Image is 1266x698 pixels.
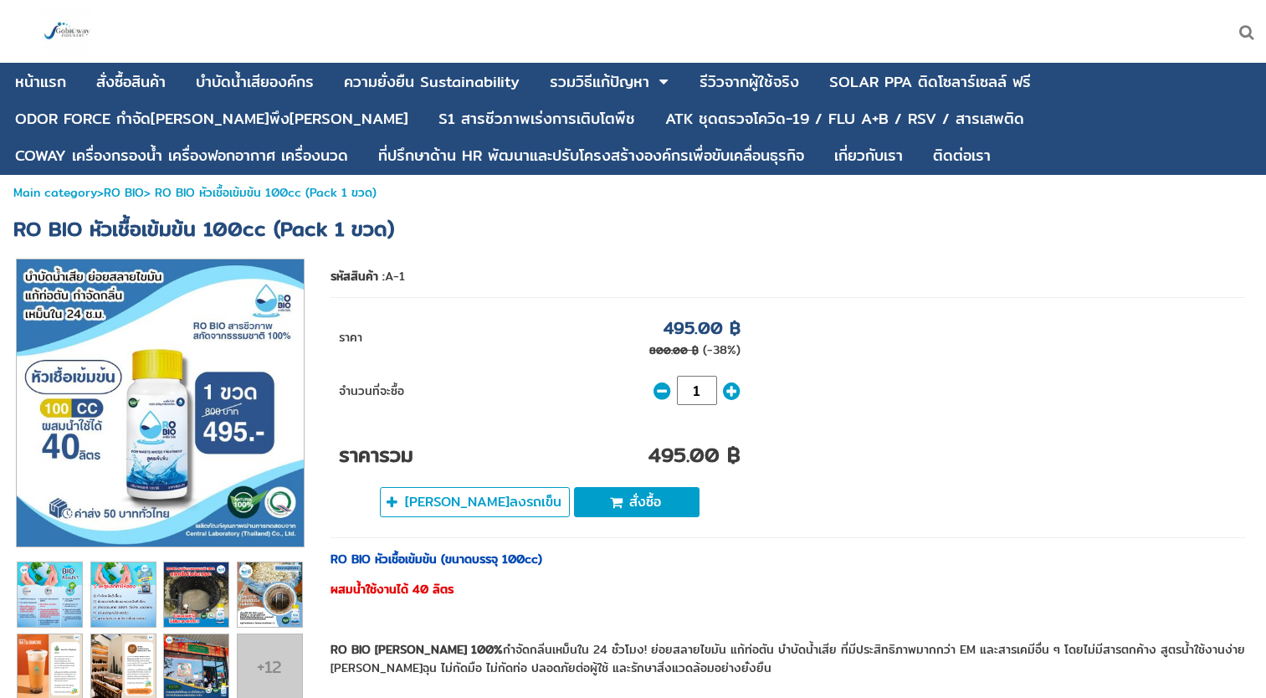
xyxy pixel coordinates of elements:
a: สั่งซื้อสินค้า [96,66,166,98]
a: RO BIO [104,183,144,202]
img: 894a44eb973844d6a5027f5dd74cb7ea [17,259,304,547]
p: 800.00 ฿ [649,342,699,358]
button: สั่งซื้อ [574,487,700,517]
p: 495.00 ฿ [664,315,741,341]
a: บําบัดน้ำเสียองค์กร [196,66,314,98]
a: COWAY เครื่องกรองน้ำ เครื่องฟอกอากาศ เครื่องนวด [15,140,348,172]
a: รวมวิธีแก้ปัญหา [550,66,649,98]
a: รีวิวจากผู้ใช้จริง [700,66,799,98]
img: 6ccca131a11944f79dd273d8e7329b40 [164,562,228,627]
div: ที่ปรึกษาด้าน HR พัฒนาและปรับโครงสร้างองค์กรเพื่อขับเคลื่อนธุรกิจ [378,148,804,163]
div: เกี่ยวกับเรา [834,148,903,163]
a: เกี่ยวกับเรา [834,140,903,172]
a: S1 สารชีวภาพเร่งการเติบโตพืช [438,103,635,135]
div: COWAY เครื่องกรองน้ำ เครื่องฟอกอากาศ เครื่องนวด [15,148,348,163]
span: สั่งซื้อ [629,492,661,512]
div: รีวิวจากผู้ใช้จริง [700,74,799,90]
span: [PERSON_NAME]ลงรถเข็น [405,492,561,512]
div: สั่งซื้อสินค้า [96,74,166,90]
a: ODOR FORCE กำจัด[PERSON_NAME]พึง[PERSON_NAME] [15,103,408,135]
td: ราคารวม [331,413,456,479]
div: SOLAR PPA ติดโซลาร์เซลล์ ฟรี [829,74,1031,90]
a: SOLAR PPA ติดโซลาร์เซลล์ ฟรี [829,66,1031,98]
a: ที่ปรึกษาด้าน HR พัฒนาและปรับโครงสร้างองค์กรเพื่อขับเคลื่อนธุรกิจ [378,140,804,172]
div: +12 [238,654,302,680]
a: หน้าแรก [15,66,66,98]
div: ติดต่อเรา [933,148,991,163]
td: 495.00 ฿ [456,413,749,479]
span: RO BIO หัวเชื้อเข้มข้น 100cc (Pack 1 ขวด) [13,213,394,244]
div: S1 สารชีวภาพเร่งการเติบโตพืช [438,111,635,126]
a: Main category [13,183,97,202]
span: จำนวนที่จะซื้อ [339,382,404,400]
a: ความยั่งยืน Sustainability [344,66,520,98]
b: รหัสสินค้า : [331,267,385,285]
div: บําบัดน้ำเสียองค์กร [196,74,314,90]
img: large-1644130236041.jpg [42,7,92,57]
span: (-38%) [703,341,741,359]
div: หน้าแรก [15,74,66,90]
div: ความยั่งยืน Sustainability [344,74,520,90]
a: ATK ชุดตรวจโควิด-19 / FLU A+B / RSV / สารเสพติด [665,103,1024,135]
p: กำจัดกลิ่นเหม็นใน 24 ชั่วโมง! ย่อยสลายไขมัน แก้ท่อตัน บำบัดน้ำเสีย ที่มีประสิทธิภาพมากกว่า EM และ... [331,640,1245,677]
div: ATK ชุดตรวจโควิด-19 / FLU A+B / RSV / สารเสพติด [665,111,1024,126]
img: 6a4edc1ad7514acd99833714a62efcd3 [91,562,156,627]
img: 505bc99c6fa94f7d97d01cf0173f82ee [18,562,82,627]
button: [PERSON_NAME]ลงรถเข็น [380,487,570,517]
td: ราคา [331,306,456,367]
a: ติดต่อเรา [933,140,991,172]
strong: RO BIO [PERSON_NAME] 100% [331,640,503,659]
strong: ผสมน้ำใช้งานได้ 40 ลิตร [331,580,454,598]
img: 04742caed5984835b62cf73d83487cc9 [238,562,302,627]
span: A-1 [385,267,405,285]
div: ODOR FORCE กำจัด[PERSON_NAME]พึง[PERSON_NAME] [15,111,408,126]
div: รวมวิธีแก้ปัญหา [550,74,649,90]
strong: RO BIO หัวเชื้อเข้มข้น (ขนาดบรรจุ 100cc) [331,550,542,568]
